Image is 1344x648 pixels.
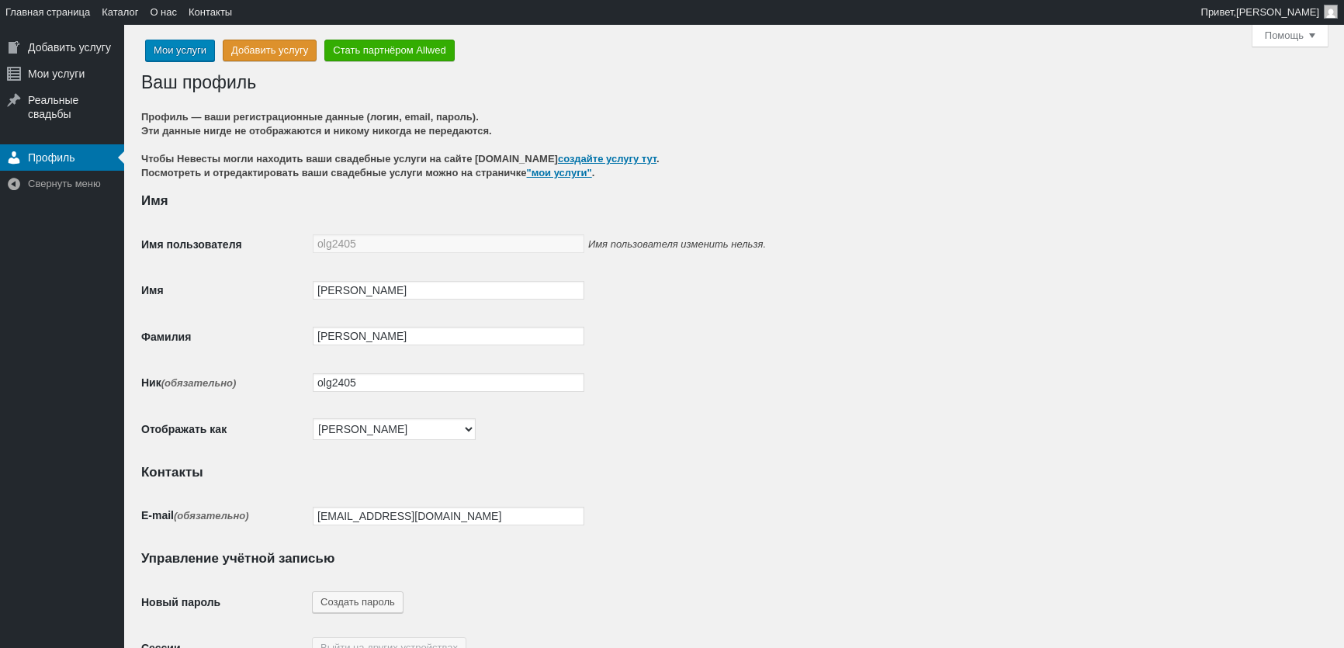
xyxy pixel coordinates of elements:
[145,40,215,61] a: Мои услуги
[1252,25,1328,47] button: Помощь
[141,466,1328,480] h2: Контакты
[141,509,249,522] label: E-mail
[141,64,256,97] h1: Ваш профиль
[141,552,1328,566] h2: Управление учётной записью
[141,597,220,609] label: Новый пароль
[141,284,164,296] label: Имя
[141,331,191,343] label: Фамилия
[324,40,454,61] a: Стать партнёром Allwed
[1236,6,1319,18] span: [PERSON_NAME]
[588,238,766,250] span: Имя пользователя изменить нельзя.
[141,152,1328,180] span: Чтобы Невесты могли находить ваши свадебные услуги на сайте [DOMAIN_NAME] . Посмотреть и отредакт...
[312,591,404,613] button: Создать пароль
[141,238,242,251] label: Имя пользователя
[141,110,1328,138] h4: Профиль — ваши регистрационные данные (логин, email, пароль). Эти данные нигде не отображаются и ...
[558,153,656,165] a: создайте услугу тут
[141,376,236,389] label: Ник
[141,423,227,435] label: Отображать как
[141,194,1328,208] h2: Имя
[174,510,249,522] span: (обязательно)
[223,40,317,61] a: Добавить услугу
[527,167,592,178] a: "мои услуги"
[161,377,237,389] span: (обязательно)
